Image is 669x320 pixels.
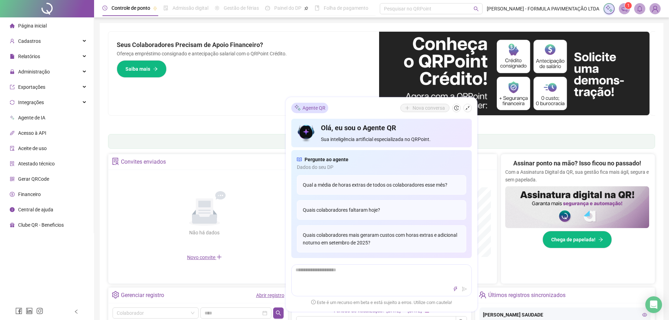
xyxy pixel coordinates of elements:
p: Com a Assinatura Digital da QR, sua gestão fica mais ágil, segura e sem papelada. [505,168,649,184]
span: audit [10,146,15,151]
span: thunderbolt [453,287,458,291]
img: banner%2F11e687cd-1386-4cbd-b13b-7bd81425532d.png [379,32,650,115]
span: team [479,291,486,298]
span: left [74,309,79,314]
span: Sua inteligência artificial especializada no QRPoint. [321,135,466,143]
div: Qual a média de horas extras de todos os colaboradores esse mês? [297,175,466,195]
div: Últimos registros sincronizados [488,289,566,301]
span: Este é um recurso em beta e está sujeito a erros. Utilize com cautela! [311,299,452,306]
a: Abrir registro [256,292,284,298]
img: icon [297,123,315,143]
span: Folha de pagamento [324,5,368,11]
span: file-done [163,6,168,10]
span: Saiba mais [125,65,150,73]
span: plus [216,254,222,260]
span: notification [621,6,628,12]
span: Exportações [18,84,45,90]
span: Agente de IA [18,115,45,120]
span: Controle de ponto [111,5,150,11]
button: thunderbolt [451,285,460,293]
span: api [10,131,15,135]
div: Quais colaboradores faltaram hoje? [297,200,466,220]
span: Atestado técnico [18,161,55,166]
span: Administração [18,69,50,75]
span: sync [10,100,15,105]
img: 84187 [650,3,660,14]
span: Relatórios [18,54,40,59]
span: Cadastros [18,38,41,44]
span: dollar [10,192,15,197]
div: Não há dados [172,229,237,236]
span: setting [112,291,119,298]
button: Nova conversa [400,104,449,112]
span: eye [642,312,647,317]
span: sun [215,6,220,10]
span: Página inicial [18,23,47,29]
span: shrink [465,106,470,110]
h2: Seus Colaboradores Precisam de Apoio Financeiro? [117,40,371,50]
span: export [10,85,15,89]
div: Agente QR [291,103,328,113]
span: Acesso à API [18,130,46,136]
h4: Olá, eu sou o Agente QR [321,123,466,133]
span: Novo convite [187,255,222,260]
span: search [276,310,281,316]
sup: 1 [625,2,632,9]
div: [PERSON_NAME] SAUDADE [483,311,647,319]
span: dashboard [265,6,270,10]
span: book [315,6,320,10]
img: sparkle-icon.fc2bf0ac1784a2077858766a79e2daf3.svg [294,104,301,111]
span: Clube QR - Beneficios [18,222,64,228]
span: Painel do DP [274,5,301,11]
img: sparkle-icon.fc2bf0ac1784a2077858766a79e2daf3.svg [605,5,613,13]
span: Gerar QRCode [18,176,49,182]
span: Financeiro [18,192,41,197]
span: search [474,6,479,11]
span: Admissão digital [172,5,208,11]
span: qrcode [10,177,15,181]
span: home [10,23,15,28]
p: Ofereça empréstimo consignado e antecipação salarial com o QRPoint Crédito. [117,50,371,57]
span: arrow-right [153,67,158,71]
img: banner%2F02c71560-61a6-44d4-94b9-c8ab97240462.png [505,186,649,228]
div: Gerenciar registro [121,289,164,301]
span: lock [10,69,15,74]
button: Chega de papelada! [543,231,612,248]
div: Convites enviados [121,156,166,168]
span: history [454,106,459,110]
span: facebook [15,307,22,314]
span: read [297,156,302,163]
span: [PERSON_NAME] - FORMULA PAVIMENTAÇÃO LTDA [487,5,599,13]
span: solution [112,158,119,165]
span: bell [637,6,643,12]
span: linkedin [26,307,33,314]
span: Chega de papelada! [551,236,595,243]
span: Pergunte ao agente [305,156,348,163]
button: Saiba mais [117,60,167,78]
div: Open Intercom Messenger [645,296,662,313]
span: user-add [10,39,15,44]
span: gift [10,223,15,227]
button: send [460,285,469,293]
span: Dados do seu DP [297,163,466,171]
span: exclamation-circle [311,300,316,304]
span: clock-circle [102,6,107,10]
span: pushpin [153,6,157,10]
span: info-circle [10,207,15,212]
span: Central de ajuda [18,207,53,212]
span: Gestão de férias [224,5,259,11]
span: Aceite de uso [18,146,47,151]
div: Quais colaboradores mais geraram custos com horas extras e adicional noturno em setembro de 2025? [297,225,466,252]
span: solution [10,161,15,166]
h2: Assinar ponto na mão? Isso ficou no passado! [513,158,641,168]
span: 1 [627,3,630,8]
span: instagram [36,307,43,314]
span: Integrações [18,100,44,105]
span: pushpin [304,6,308,10]
span: file [10,54,15,59]
span: arrow-right [598,237,603,242]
